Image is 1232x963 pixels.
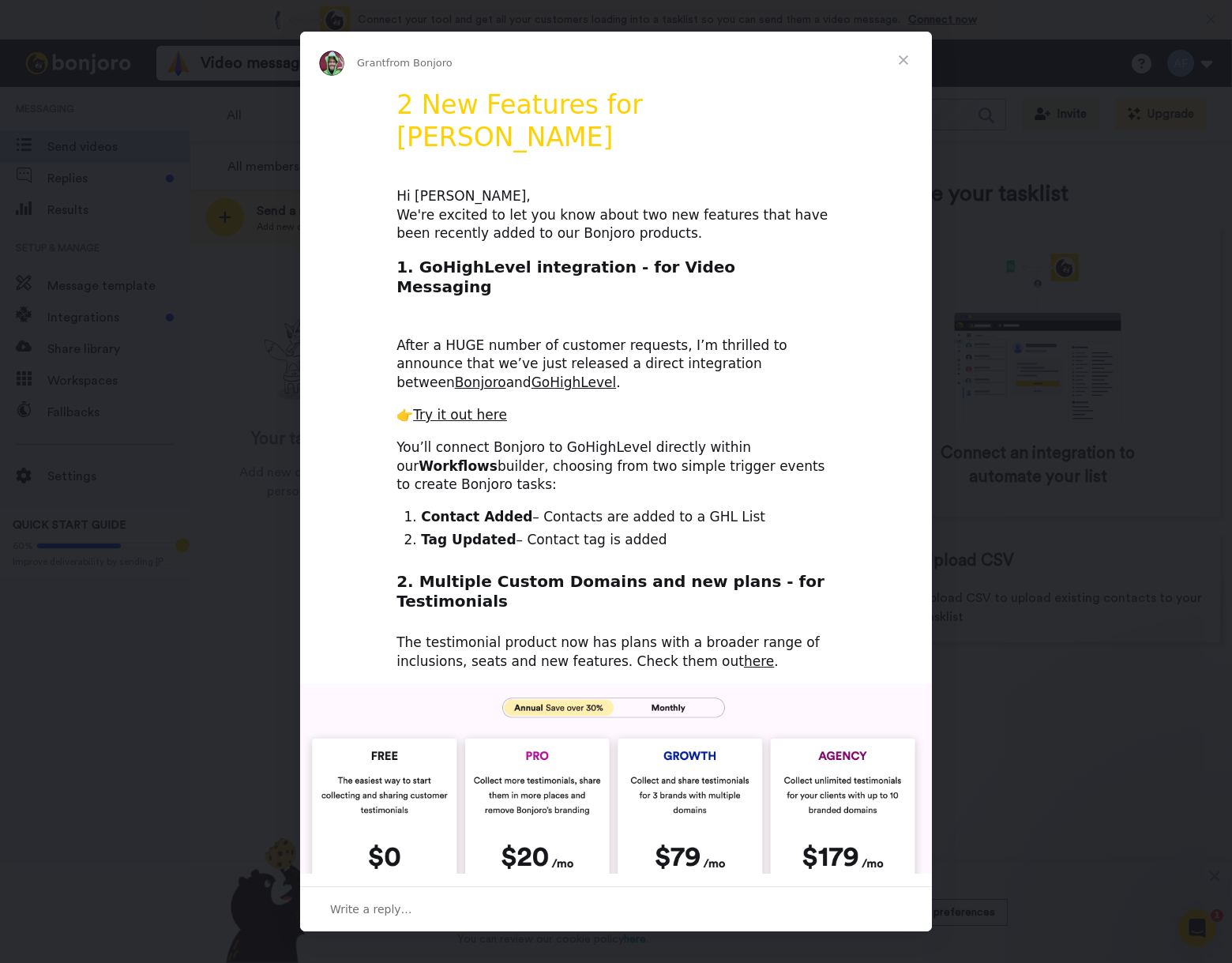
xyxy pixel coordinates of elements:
h1: 2 New Features for [PERSON_NAME] [396,89,836,164]
span: from Bonjoro [386,57,453,69]
b: Tag Updated [421,532,516,547]
div: After a HUGE number of customer requests, I’m thrilled to announce that we’ve just released a dir... [396,318,836,393]
div: You’ll connect Bonjoro to GoHighLevel directly within our builder, choosing from two simple trigg... [396,438,836,495]
div: Open conversation and reply [300,886,932,931]
b: Contact Added [421,509,532,525]
span: Grant [357,57,386,69]
div: Hi [PERSON_NAME], We're excited to let you know about two new features that have been recently ad... [396,187,836,243]
div: 👉 [396,406,836,425]
h2: 2. Multiple Custom Domains and new plans - for Testimonials [396,571,836,620]
a: here [744,653,774,669]
b: Workflows [419,458,498,474]
span: Write a reply… [330,899,412,920]
h2: 1. GoHighLevel integration - for Video Messaging [396,257,836,306]
a: Try it out here [413,407,507,423]
li: – Contacts are added to a GHL List [421,508,836,527]
a: Bonjoro [455,374,506,390]
li: – Contact tag is added [421,531,836,550]
span: Close [875,32,932,88]
div: The testimonial product now has plans with a broader range of inclusions, seats and new features.... [396,634,836,671]
a: GoHighLevel [531,374,617,390]
img: Profile image for Grant [319,51,344,76]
